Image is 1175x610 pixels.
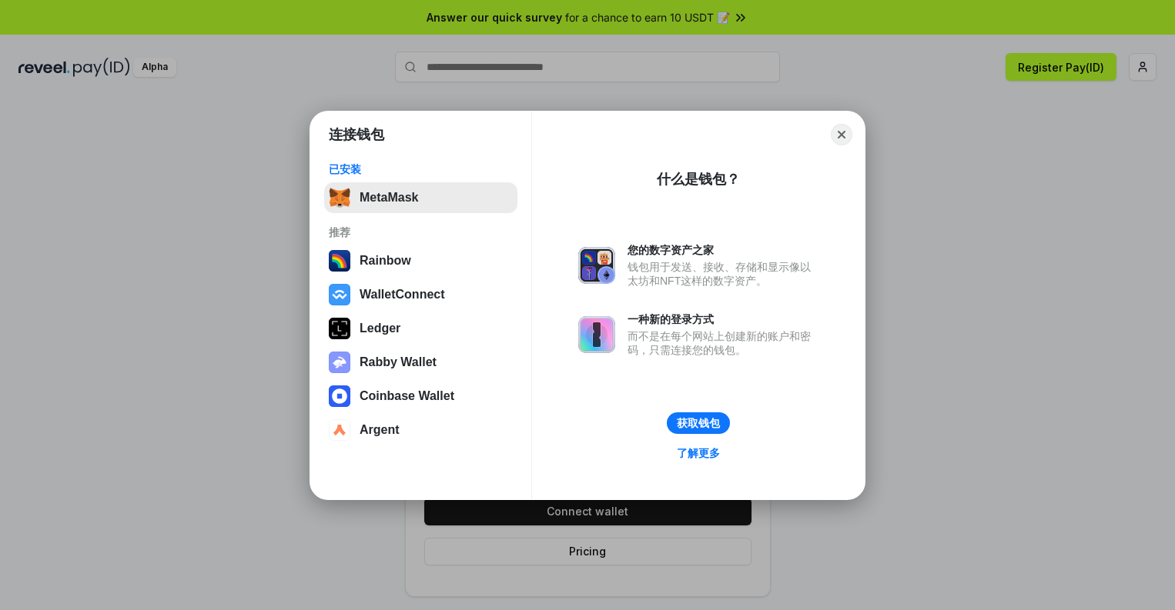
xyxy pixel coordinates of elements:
img: svg+xml,%3Csvg%20xmlns%3D%22http%3A%2F%2Fwww.w3.org%2F2000%2Fsvg%22%20fill%3D%22none%22%20viewBox... [578,316,615,353]
button: Close [831,124,852,145]
div: 获取钱包 [677,416,720,430]
div: 而不是在每个网站上创建新的账户和密码，只需连接您的钱包。 [628,329,818,357]
h1: 连接钱包 [329,125,384,144]
img: svg+xml,%3Csvg%20fill%3D%22none%22%20height%3D%2233%22%20viewBox%3D%220%200%2035%2033%22%20width%... [329,187,350,208]
button: 获取钱包 [667,412,730,434]
div: Rainbow [360,254,411,268]
div: Rabby Wallet [360,355,437,369]
img: svg+xml,%3Csvg%20xmlns%3D%22http%3A%2F%2Fwww.w3.org%2F2000%2Fsvg%22%20fill%3D%22none%22%20viewBox... [578,247,615,284]
div: MetaMask [360,191,418,205]
div: Ledger [360,322,400,335]
div: 钱包用于发送、接收、存储和显示像以太坊和NFT这样的数字资产。 [628,260,818,288]
button: Rainbow [324,245,517,276]
img: svg+xml,%3Csvg%20xmlns%3D%22http%3A%2F%2Fwww.w3.org%2F2000%2Fsvg%22%20fill%3D%22none%22%20viewBox... [329,352,350,373]
div: 什么是钱包？ [657,170,740,188]
div: Coinbase Wallet [360,389,454,403]
div: 您的数字资产之家 [628,243,818,257]
button: Coinbase Wallet [324,381,517,412]
button: Ledger [324,313,517,344]
button: MetaMask [324,182,517,213]
div: WalletConnect [360,288,445,302]
button: Rabby Wallet [324,347,517,378]
button: WalletConnect [324,279,517,310]
a: 了解更多 [668,443,729,463]
div: 一种新的登录方式 [628,312,818,326]
img: svg+xml,%3Csvg%20xmlns%3D%22http%3A%2F%2Fwww.w3.org%2F2000%2Fsvg%22%20width%3D%2228%22%20height%3... [329,318,350,339]
img: svg+xml,%3Csvg%20width%3D%22120%22%20height%3D%22120%22%20viewBox%3D%220%200%20120%20120%22%20fil... [329,250,350,272]
img: svg+xml,%3Csvg%20width%3D%2228%22%20height%3D%2228%22%20viewBox%3D%220%200%2028%2028%22%20fill%3D... [329,419,350,441]
img: svg+xml,%3Csvg%20width%3D%2228%22%20height%3D%2228%22%20viewBox%3D%220%200%2028%2028%22%20fill%3D... [329,284,350,305]
img: svg+xml,%3Csvg%20width%3D%2228%22%20height%3D%2228%22%20viewBox%3D%220%200%2028%2028%22%20fill%3D... [329,385,350,407]
div: 已安装 [329,162,513,176]
button: Argent [324,415,517,445]
div: 推荐 [329,225,513,239]
div: 了解更多 [677,446,720,460]
div: Argent [360,423,400,437]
